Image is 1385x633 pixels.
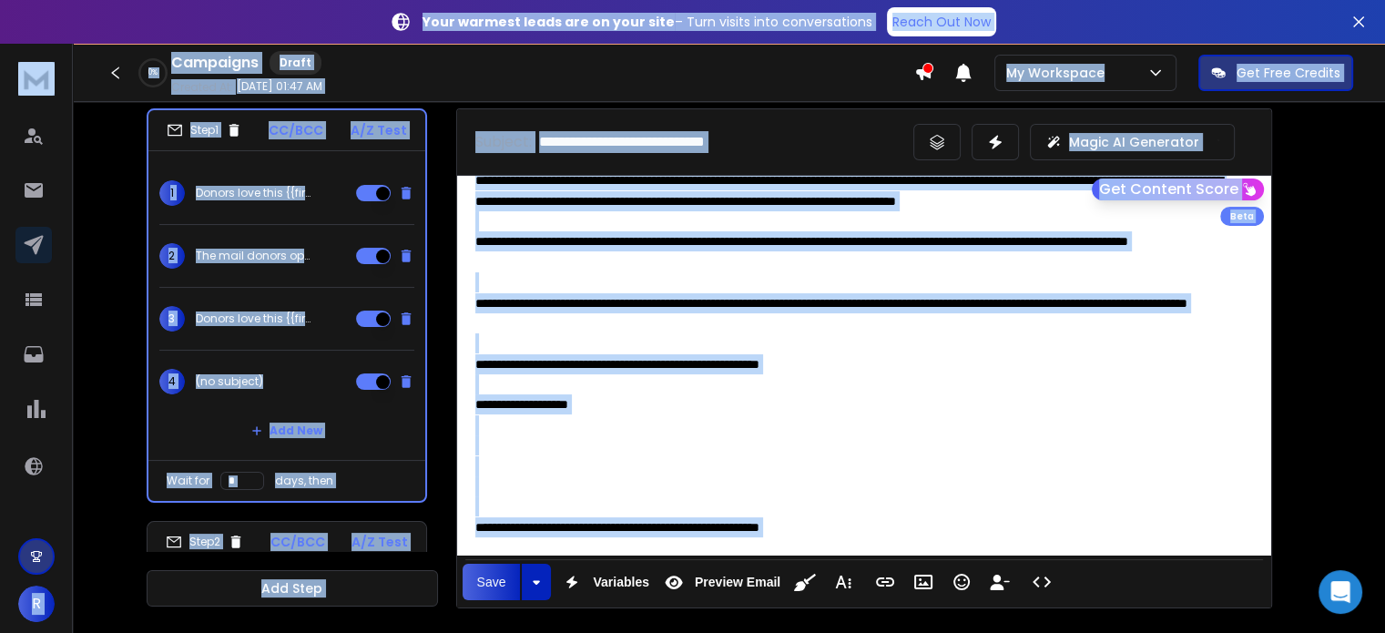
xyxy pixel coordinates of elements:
[691,575,784,590] span: Preview Email
[167,474,209,488] p: Wait for
[270,51,321,75] div: Draft
[171,80,233,95] p: Created At:
[148,67,158,78] p: 0 %
[237,413,337,449] button: Add New
[657,564,784,600] button: Preview Email
[18,586,55,622] button: R
[463,564,521,600] button: Save
[475,131,532,153] p: Subject:
[983,564,1017,600] button: Insert Unsubscribe Link
[147,570,438,607] button: Add Step
[555,564,653,600] button: Variables
[167,122,242,138] div: Step 1
[887,7,996,36] a: Reach Out Now
[196,249,312,263] p: The mail donors open
[166,534,244,550] div: Step 2
[351,533,408,551] p: A/Z Test
[196,374,263,389] p: (no subject)
[868,564,902,600] button: Insert Link (Ctrl+K)
[196,311,312,326] p: Donors love this {{firstName}}
[269,121,323,139] p: CC/BCC
[1030,124,1235,160] button: Magic AI Generator
[944,564,979,600] button: Emoticons
[1198,55,1353,91] button: Get Free Credits
[1220,207,1264,226] div: Beta
[159,243,185,269] span: 2
[147,108,427,503] li: Step1CC/BCCA/Z Test1Donors love this {{firstName}}2The mail donors open3Donors love this {{firstN...
[589,575,653,590] span: Variables
[351,121,407,139] p: A/Z Test
[275,474,333,488] p: days, then
[1069,133,1199,151] p: Magic AI Generator
[159,369,185,394] span: 4
[171,52,259,74] h1: Campaigns
[18,62,55,96] img: logo
[159,306,185,332] span: 3
[826,564,861,600] button: More Text
[237,79,322,94] p: [DATE] 01:47 AM
[1319,570,1362,614] div: Open Intercom Messenger
[892,13,991,31] p: Reach Out Now
[1237,64,1340,82] p: Get Free Credits
[423,13,675,31] strong: Your warmest leads are on your site
[788,564,822,600] button: Clean HTML
[906,564,941,600] button: Insert Image (Ctrl+P)
[1006,64,1112,82] p: My Workspace
[1024,564,1059,600] button: Code View
[423,13,872,31] p: – Turn visits into conversations
[1092,179,1264,200] button: Get Content Score
[196,186,312,200] p: Donors love this {{firstName}}
[159,180,185,206] span: 1
[270,533,325,551] p: CC/BCC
